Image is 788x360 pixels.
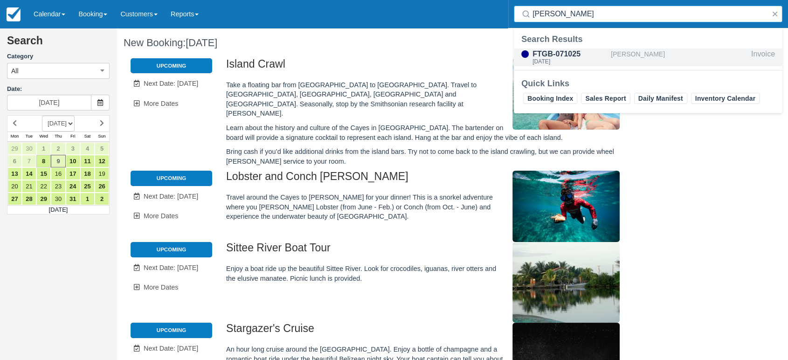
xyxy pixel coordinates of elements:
[51,155,65,167] a: 9
[66,132,80,142] th: Fri
[611,48,747,66] div: [PERSON_NAME]
[36,155,51,167] a: 8
[7,180,22,193] a: 20
[51,142,65,155] a: 2
[7,132,22,142] th: Mon
[131,74,212,93] a: Next Date: [DATE]
[131,258,212,277] a: Next Date: [DATE]
[95,180,109,193] a: 26
[226,147,645,166] p: Bring cash if you’d like additional drinks from the island bars. Try not to come back to the isla...
[532,48,607,60] div: FTGB-071025
[95,155,109,167] a: 12
[36,132,51,142] th: Wed
[80,193,95,205] a: 1
[144,212,178,220] span: More Dates
[226,242,645,259] h2: Sittee River Boat Tour
[512,58,620,130] img: M305-1
[95,167,109,180] a: 19
[80,142,95,155] a: 4
[581,93,630,104] a: Sales Report
[226,123,645,142] p: Learn about the history and culture of the Cayes in [GEOGRAPHIC_DATA]. The bartender on board wil...
[124,37,405,48] h1: New Booking:
[186,37,217,48] span: [DATE]
[131,339,212,358] a: Next Date: [DATE]
[131,242,212,257] li: Upcoming
[22,193,36,205] a: 28
[634,93,687,104] a: Daily Manifest
[22,155,36,167] a: 7
[51,167,65,180] a: 16
[66,180,80,193] a: 24
[7,155,22,167] a: 6
[66,193,80,205] a: 31
[226,171,645,188] h2: Lobster and Conch [PERSON_NAME]
[226,193,645,222] p: Travel around the Cayes to [PERSON_NAME] for your dinner! This is a snorkel adventure where you [...
[66,167,80,180] a: 17
[691,93,760,104] a: Inventory Calendar
[7,85,110,94] label: Date:
[226,58,645,76] h2: Island Crawl
[51,132,65,142] th: Thu
[7,205,110,215] td: [DATE]
[131,187,212,206] a: Next Date: [DATE]
[7,63,110,79] button: All
[7,7,21,21] img: checkfront-main-nav-mini-logo.png
[144,100,178,107] span: More Dates
[512,171,620,242] img: M306-1
[226,264,645,283] p: Enjoy a boat ride up the beautiful Sittee River. Look for crocodiles, iguanas, river otters and t...
[80,132,95,142] th: Sat
[7,52,110,61] label: Category
[95,193,109,205] a: 2
[36,180,51,193] a: 22
[7,193,22,205] a: 27
[131,323,212,338] li: Upcoming
[144,264,198,271] span: Next Date: [DATE]
[22,180,36,193] a: 21
[532,59,607,64] div: [DATE]
[144,345,198,352] span: Next Date: [DATE]
[51,193,65,205] a: 30
[66,142,80,155] a: 3
[144,193,198,200] span: Next Date: [DATE]
[751,48,775,66] div: Invoice
[7,167,22,180] a: 13
[80,155,95,167] a: 11
[131,58,212,73] li: Upcoming
[11,66,19,76] span: All
[144,80,198,87] span: Next Date: [DATE]
[22,142,36,155] a: 30
[226,80,645,118] p: Take a floating bar from [GEOGRAPHIC_DATA] to [GEOGRAPHIC_DATA]. Travel to [GEOGRAPHIC_DATA], [GE...
[512,242,620,323] img: M307-1
[36,167,51,180] a: 15
[22,132,36,142] th: Tue
[51,180,65,193] a: 23
[131,171,212,186] li: Upcoming
[66,155,80,167] a: 10
[226,323,645,340] h2: Stargazer's Cruise
[95,132,109,142] th: Sun
[36,142,51,155] a: 1
[521,78,775,89] div: Quick Links
[532,6,767,22] input: Search ( / )
[36,193,51,205] a: 29
[514,48,782,66] a: FTGB-071025[DATE][PERSON_NAME]Invoice
[523,93,577,104] a: Booking Index
[521,34,775,45] div: Search Results
[7,142,22,155] a: 29
[7,35,110,52] h2: Search
[80,180,95,193] a: 25
[22,167,36,180] a: 14
[80,167,95,180] a: 18
[144,284,178,291] span: More Dates
[95,142,109,155] a: 5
